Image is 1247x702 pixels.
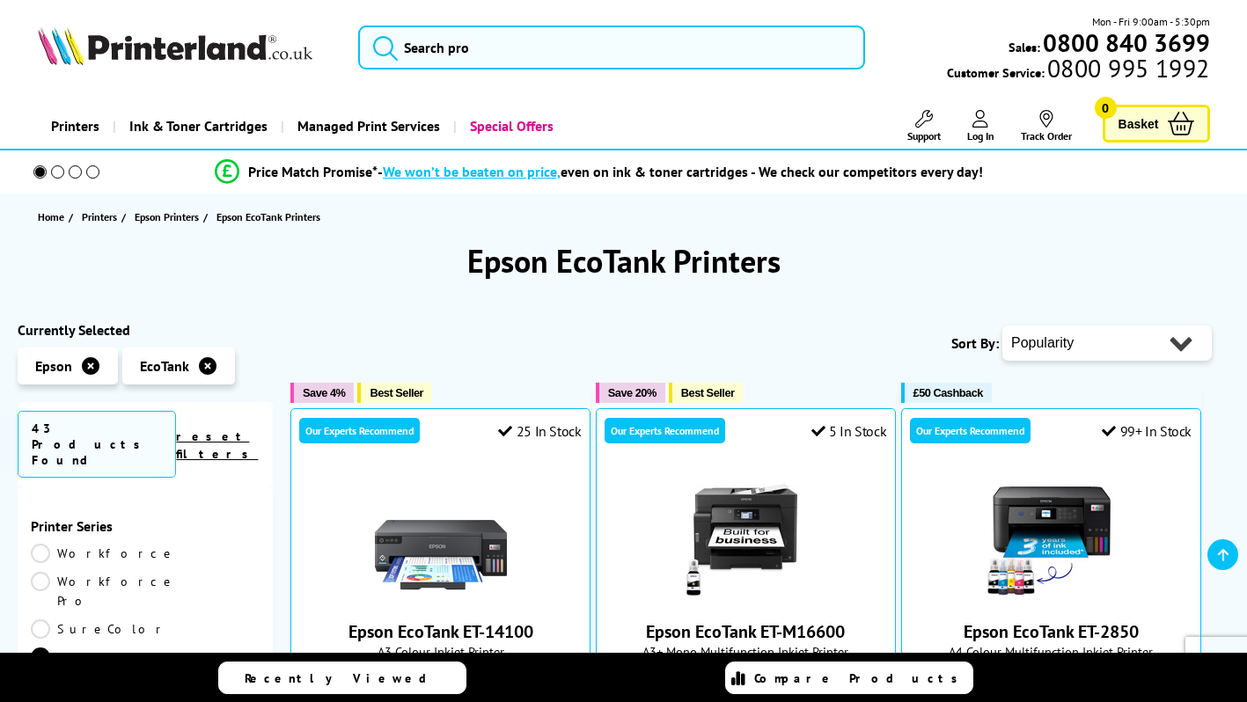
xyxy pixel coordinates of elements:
[947,60,1209,81] span: Customer Service:
[216,210,320,223] span: Epson EcoTank Printers
[669,383,744,403] button: Best Seller
[82,208,121,226] a: Printers
[31,619,168,639] a: SureColor
[357,383,432,403] button: Best Seller
[290,383,354,403] button: Save 4%
[375,471,507,603] img: Epson EcoTank ET-14100
[135,208,199,226] span: Epson Printers
[9,157,1189,187] li: modal_Promise
[679,589,811,606] a: Epson EcoTank ET-M16600
[967,110,994,143] a: Log In
[38,208,69,226] a: Home
[1119,112,1159,135] span: Basket
[498,422,581,440] div: 25 In Stock
[383,163,561,180] span: We won’t be beaten on price,
[964,620,1139,643] a: Epson EcoTank ET-2850
[245,670,444,686] span: Recently Viewed
[31,544,177,563] a: Workforce
[18,411,176,478] span: 43 Products Found
[679,471,811,603] img: Epson EcoTank ET-M16600
[135,208,203,226] a: Epson Printers
[18,240,1229,282] h1: Epson EcoTank Printers
[218,662,466,694] a: Recently Viewed
[967,129,994,143] span: Log In
[1103,105,1210,143] a: Basket 0
[375,589,507,606] a: Epson EcoTank ET-14100
[358,26,865,69] input: Search pro
[811,422,887,440] div: 5 In Stock
[754,670,967,686] span: Compare Products
[907,110,941,143] a: Support
[596,383,665,403] button: Save 20%
[1009,39,1040,55] span: Sales:
[38,26,312,65] img: Printerland Logo
[1045,60,1209,77] span: 0800 995 1992
[1092,13,1210,30] span: Mon - Fri 9:00am - 5:30pm
[113,104,281,149] a: Ink & Toner Cartridges
[681,386,735,399] span: Best Seller
[911,643,1192,660] span: A4 Colour Multifunction Inkjet Printer
[951,334,999,352] span: Sort By:
[608,386,657,399] span: Save 20%
[1021,110,1072,143] a: Track Order
[378,163,983,180] div: - even on ink & toner cartridges - We check our competitors every day!
[605,643,886,660] span: A3+ Mono Multifunction Inkjet Printer
[300,643,581,660] span: A3 Colour Inkjet Printer
[303,386,345,399] span: Save 4%
[38,104,113,149] a: Printers
[31,517,260,535] span: Printer Series
[38,26,337,69] a: Printerland Logo
[1040,34,1210,51] a: 0800 840 3699
[901,383,992,403] button: £50 Cashback
[910,418,1031,443] div: Our Experts Recommend
[913,386,983,399] span: £50 Cashback
[985,471,1117,603] img: Epson EcoTank ET-2850
[299,418,420,443] div: Our Experts Recommend
[907,129,941,143] span: Support
[140,357,189,375] span: EcoTank
[1043,26,1210,59] b: 0800 840 3699
[370,386,423,399] span: Best Seller
[248,163,378,180] span: Price Match Promise*
[605,418,725,443] div: Our Experts Recommend
[985,589,1117,606] a: Epson EcoTank ET-2850
[176,428,258,462] a: reset filters
[725,662,973,694] a: Compare Products
[1095,97,1117,119] span: 0
[31,572,177,611] a: Workforce Pro
[18,321,273,339] div: Currently Selected
[646,620,845,643] a: Epson EcoTank ET-M16600
[31,647,145,667] a: EcoTank
[1102,422,1192,440] div: 99+ In Stock
[453,104,567,149] a: Special Offers
[35,357,72,375] span: Epson
[82,208,117,226] span: Printers
[281,104,453,149] a: Managed Print Services
[348,620,533,643] a: Epson EcoTank ET-14100
[129,104,268,149] span: Ink & Toner Cartridges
